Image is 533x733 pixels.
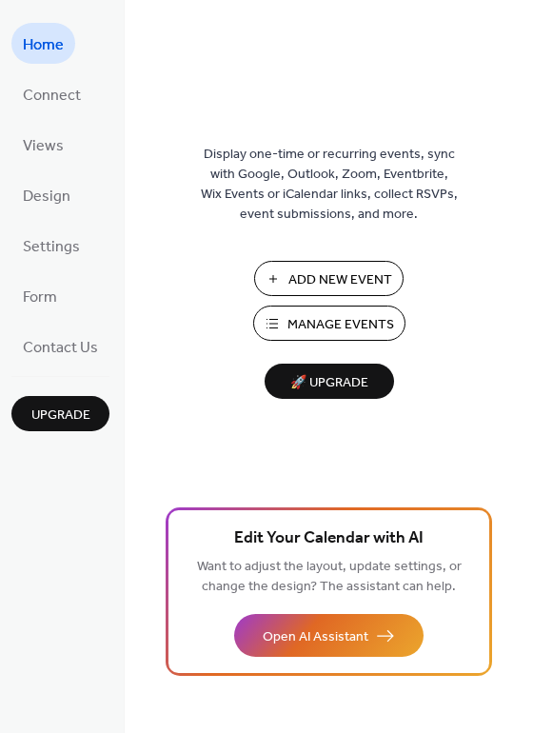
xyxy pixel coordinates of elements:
[23,182,70,211] span: Design
[263,627,368,647] span: Open AI Assistant
[23,81,81,110] span: Connect
[31,406,90,426] span: Upgrade
[23,232,80,262] span: Settings
[254,261,404,296] button: Add New Event
[11,124,75,165] a: Views
[11,225,91,266] a: Settings
[11,396,109,431] button: Upgrade
[23,333,98,363] span: Contact Us
[23,283,57,312] span: Form
[253,306,405,341] button: Manage Events
[11,73,92,114] a: Connect
[276,370,383,396] span: 🚀 Upgrade
[23,30,64,60] span: Home
[11,23,75,64] a: Home
[287,315,394,335] span: Manage Events
[288,270,392,290] span: Add New Event
[11,275,69,316] a: Form
[234,525,424,552] span: Edit Your Calendar with AI
[197,554,462,600] span: Want to adjust the layout, update settings, or change the design? The assistant can help.
[11,326,109,366] a: Contact Us
[201,145,458,225] span: Display one-time or recurring events, sync with Google, Outlook, Zoom, Eventbrite, Wix Events or ...
[11,174,82,215] a: Design
[234,614,424,657] button: Open AI Assistant
[23,131,64,161] span: Views
[265,364,394,399] button: 🚀 Upgrade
